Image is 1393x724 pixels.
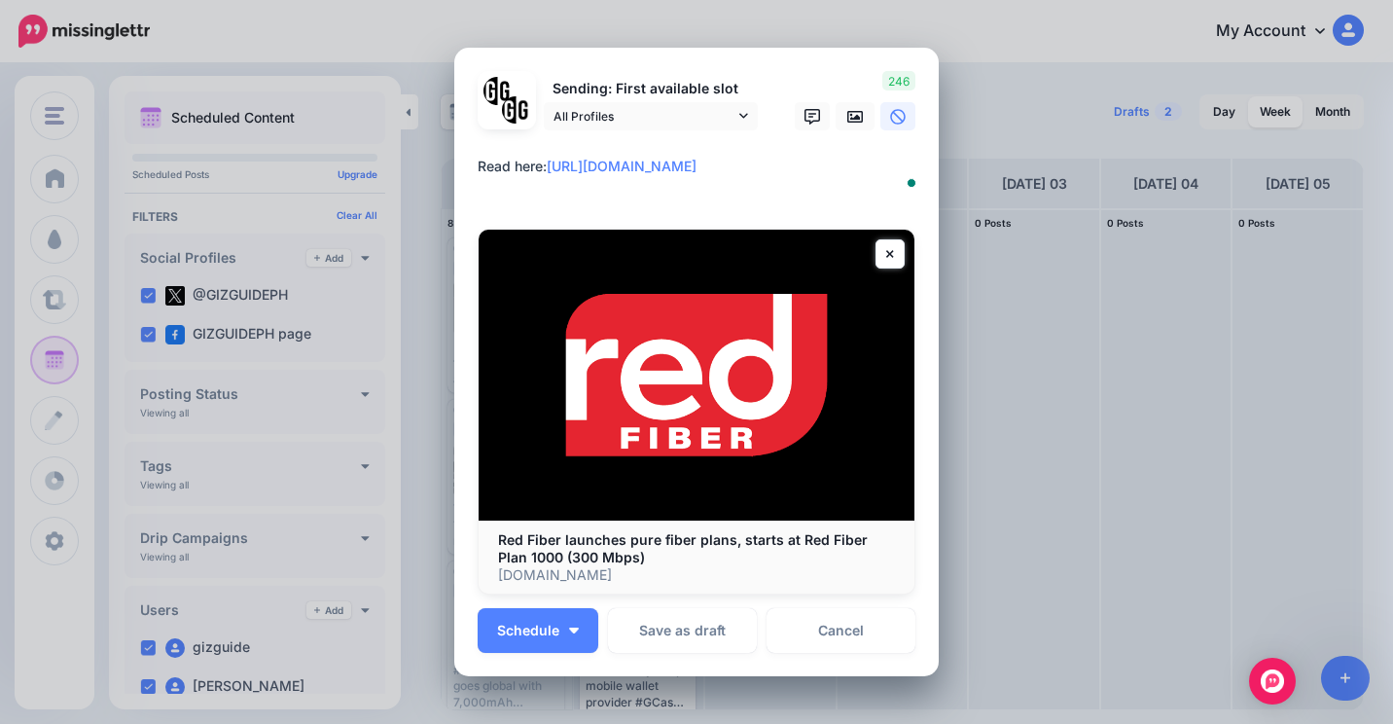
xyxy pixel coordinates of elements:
span: 246 [882,71,915,90]
textarea: To enrich screen reader interactions, please activate Accessibility in Grammarly extension settings [478,155,925,201]
img: 353459792_649996473822713_4483302954317148903_n-bsa138318.png [483,77,512,105]
button: Save as draft [608,608,757,653]
div: Read here: [478,155,925,178]
span: Schedule [497,624,559,637]
button: Schedule [478,608,598,653]
a: Cancel [767,608,915,653]
img: JT5sWCfR-79925.png [502,96,530,125]
span: All Profiles [554,106,734,127]
img: arrow-down-white.png [569,628,579,633]
img: Red Fiber launches pure fiber plans, starts at Red Fiber Plan 1000 (300 Mbps) [479,230,914,520]
a: All Profiles [544,102,758,130]
p: [DOMAIN_NAME] [498,566,895,584]
b: Red Fiber launches pure fiber plans, starts at Red Fiber Plan 1000 (300 Mbps) [498,531,868,565]
p: Sending: First available slot [544,78,758,100]
div: Open Intercom Messenger [1249,658,1296,705]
